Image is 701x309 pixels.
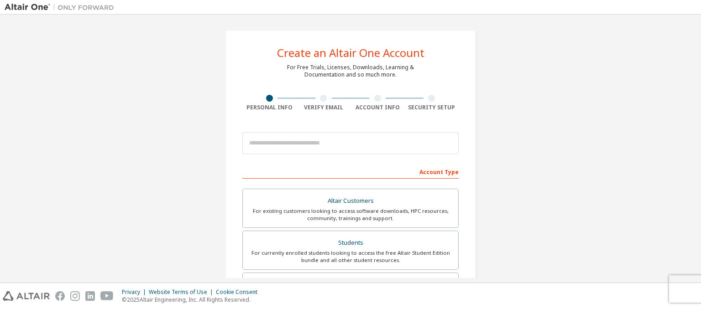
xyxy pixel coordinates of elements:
[149,288,216,296] div: Website Terms of Use
[248,195,453,207] div: Altair Customers
[242,164,459,179] div: Account Type
[85,291,95,301] img: linkedin.svg
[277,47,424,58] div: Create an Altair One Account
[55,291,65,301] img: facebook.svg
[248,207,453,222] div: For existing customers looking to access software downloads, HPC resources, community, trainings ...
[70,291,80,301] img: instagram.svg
[100,291,114,301] img: youtube.svg
[287,64,414,78] div: For Free Trials, Licenses, Downloads, Learning & Documentation and so much more.
[242,104,297,111] div: Personal Info
[122,288,149,296] div: Privacy
[248,237,453,249] div: Students
[405,104,459,111] div: Security Setup
[248,249,453,264] div: For currently enrolled students looking to access the free Altair Student Edition bundle and all ...
[5,3,119,12] img: Altair One
[350,104,405,111] div: Account Info
[216,288,263,296] div: Cookie Consent
[122,296,263,304] p: © 2025 Altair Engineering, Inc. All Rights Reserved.
[297,104,351,111] div: Verify Email
[3,291,50,301] img: altair_logo.svg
